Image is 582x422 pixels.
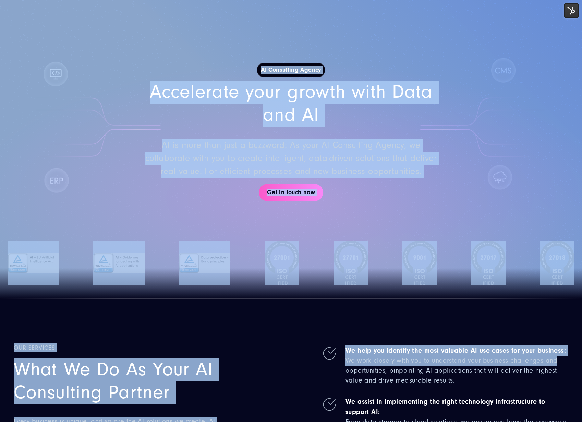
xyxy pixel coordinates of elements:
img: HubSpot Tools-Menüschalter [564,3,579,18]
img: ISO-27001 Logo | AI agency SUNZINET [265,241,299,285]
img: ISO-27017 Logo | AI agency SUNZINET [471,241,506,285]
img: ISO-27018 Logo | AI agency SUNZINET [540,241,574,285]
a: Get in touch now [259,184,323,201]
strong: We help you identify the most valuable AI use cases for your business: [345,347,566,354]
p: We work closely with you to understand your business challenges and opportunities, pinpointing AI... [345,345,568,386]
strong: AI Consulting Agency [257,63,325,77]
strong: Our Services [14,343,235,352]
p: AI is more than just a buzzword: As your AI Consulting Agency, we collaborate with you to create ... [143,139,439,178]
h2: Accelerate your growth with Data and AI [143,81,439,126]
img: TÜV Certificate - Data protection - basic principles | AI agency SUNZINET [179,241,230,285]
strong: We assist in implementing the right technology infrastructure to support AI: [345,398,545,416]
img: ISO-27701 Logo | AI agency SUNZINET [334,241,368,285]
img: ISO-9001 Logo | AI agency SUNZINET [402,241,437,285]
span: What We Do as Your AI Consulting Partner [14,359,213,403]
img: TÜV Certificate - AI Guidelines for dealing with AI applications | AI agency SUNZINET [93,241,145,285]
img: TÜV Certificate - EU Artificial Intelligence Act | AI agency SUNZINET [8,241,59,285]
